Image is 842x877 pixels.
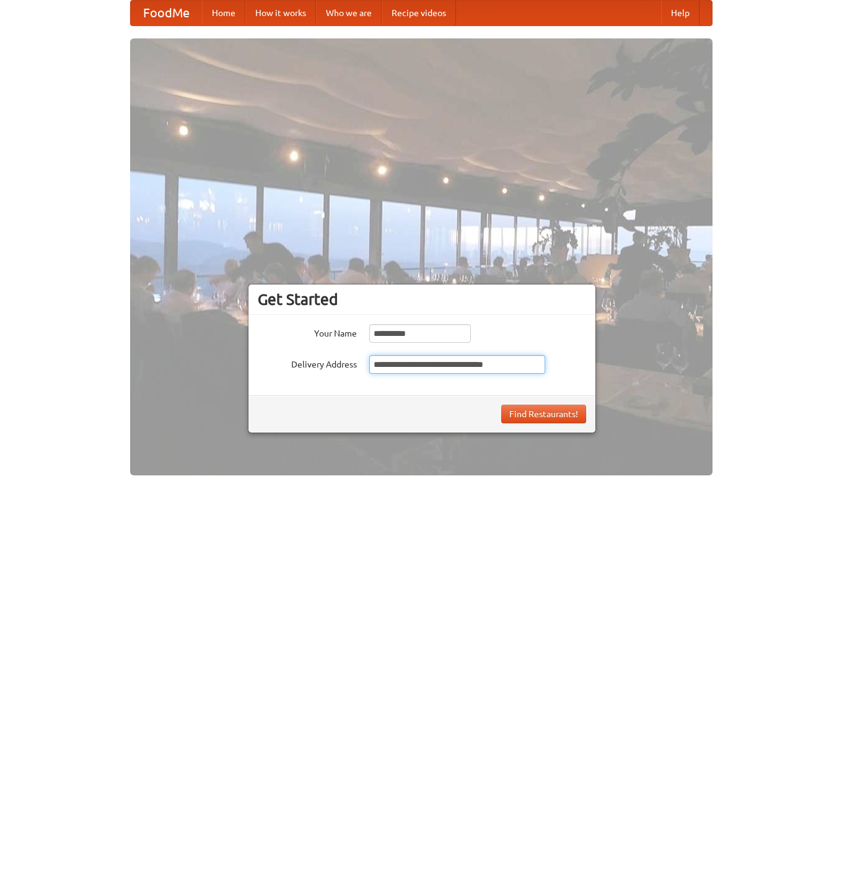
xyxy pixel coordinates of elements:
label: Delivery Address [258,355,357,371]
a: How it works [245,1,316,25]
h3: Get Started [258,290,586,309]
a: Home [202,1,245,25]
button: Find Restaurants! [501,405,586,423]
label: Your Name [258,324,357,340]
a: Who we are [316,1,382,25]
a: Recipe videos [382,1,456,25]
a: FoodMe [131,1,202,25]
a: Help [661,1,699,25]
